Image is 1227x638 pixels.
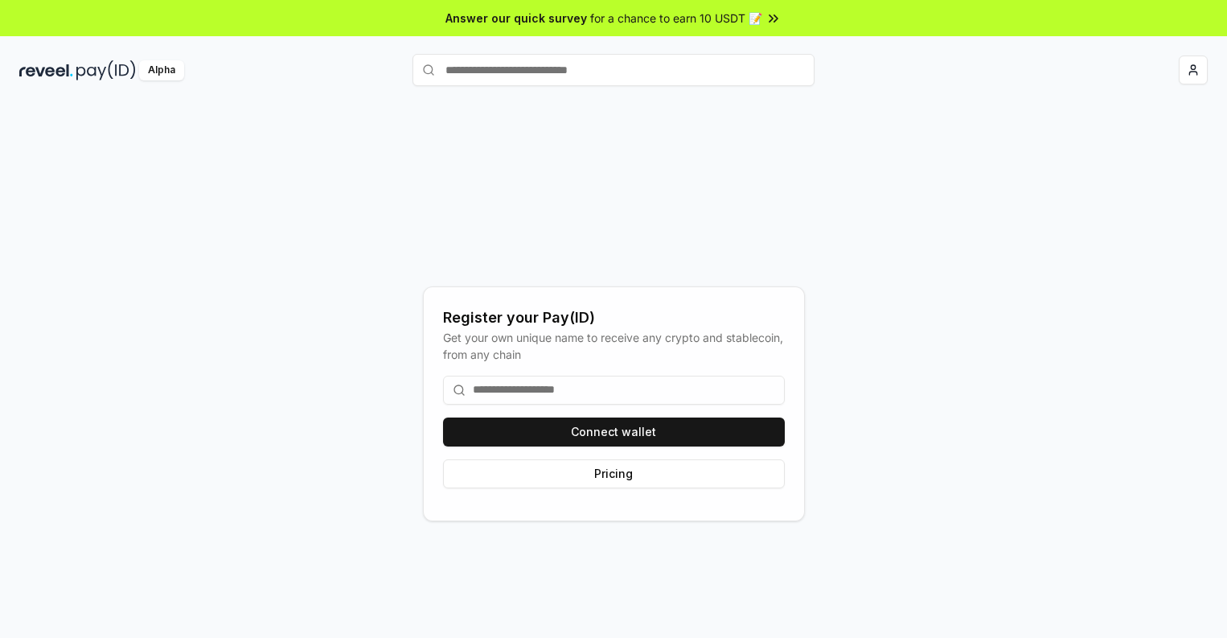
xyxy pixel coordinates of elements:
img: reveel_dark [19,60,73,80]
span: for a chance to earn 10 USDT 📝 [590,10,762,27]
img: pay_id [76,60,136,80]
div: Register your Pay(ID) [443,307,785,329]
button: Pricing [443,459,785,488]
span: Answer our quick survey [445,10,587,27]
div: Get your own unique name to receive any crypto and stablecoin, from any chain [443,329,785,363]
button: Connect wallet [443,418,785,447]
div: Alpha [139,60,184,80]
